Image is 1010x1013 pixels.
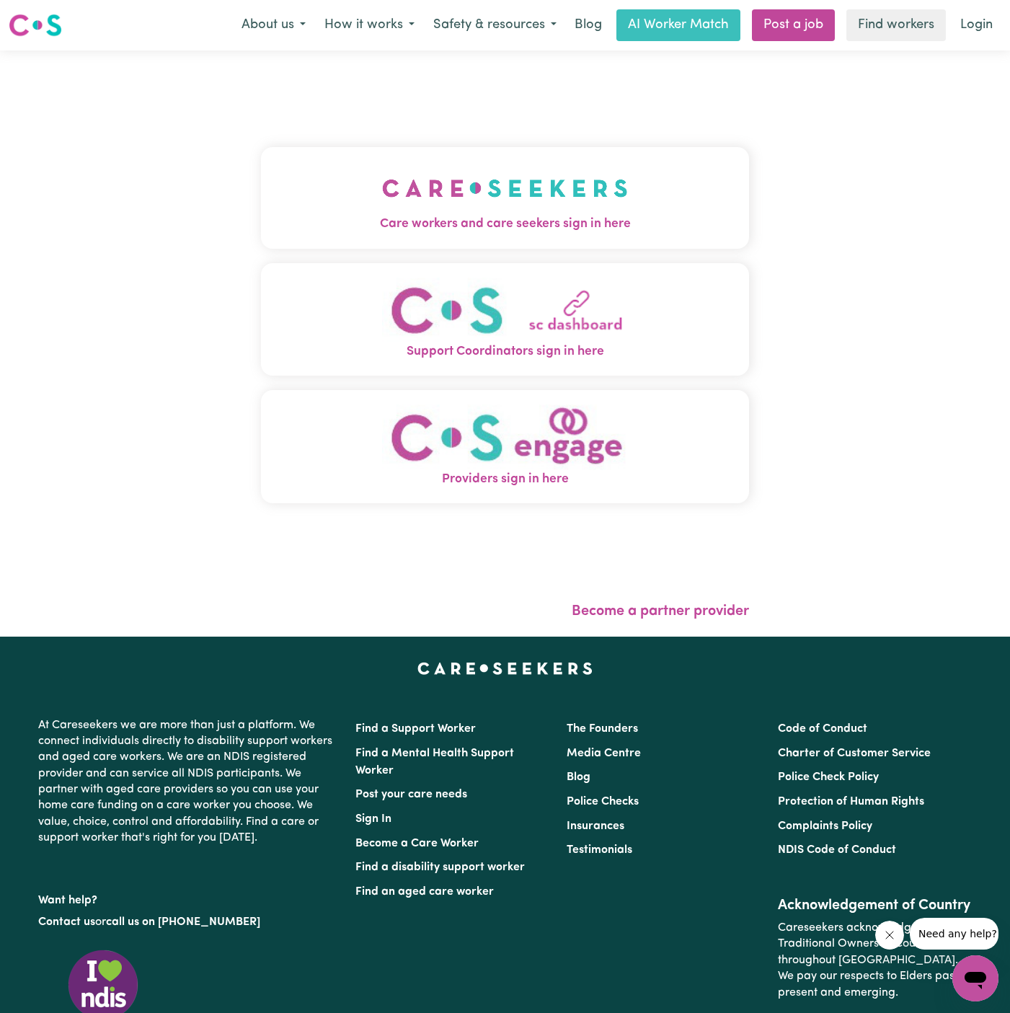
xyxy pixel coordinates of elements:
[261,215,749,234] span: Care workers and care seekers sign in here
[778,796,924,808] a: Protection of Human Rights
[355,789,467,800] a: Post your care needs
[875,921,904,950] iframe: Close message
[38,887,338,908] p: Want help?
[355,723,476,735] a: Find a Support Worker
[566,9,611,41] a: Blog
[567,820,624,832] a: Insurances
[261,390,749,503] button: Providers sign in here
[355,748,514,777] a: Find a Mental Health Support Worker
[424,10,566,40] button: Safety & resources
[355,838,479,849] a: Become a Care Worker
[261,470,749,489] span: Providers sign in here
[355,862,525,873] a: Find a disability support worker
[417,663,593,674] a: Careseekers home page
[232,10,315,40] button: About us
[778,771,879,783] a: Police Check Policy
[567,796,639,808] a: Police Checks
[778,844,896,856] a: NDIS Code of Conduct
[9,12,62,38] img: Careseekers logo
[38,916,95,928] a: Contact us
[567,771,590,783] a: Blog
[106,916,260,928] a: call us on [PHONE_NUMBER]
[355,813,391,825] a: Sign In
[567,723,638,735] a: The Founders
[778,914,972,1007] p: Careseekers acknowledges the Traditional Owners of Country throughout [GEOGRAPHIC_DATA]. We pay o...
[9,9,62,42] a: Careseekers logo
[778,748,931,759] a: Charter of Customer Service
[567,748,641,759] a: Media Centre
[778,723,867,735] a: Code of Conduct
[752,9,835,41] a: Post a job
[910,918,998,950] iframe: Message from company
[952,9,1001,41] a: Login
[572,604,749,619] a: Become a partner provider
[355,886,494,898] a: Find an aged care worker
[38,712,338,852] p: At Careseekers we are more than just a platform. We connect individuals directly to disability su...
[846,9,946,41] a: Find workers
[567,844,632,856] a: Testimonials
[778,897,972,914] h2: Acknowledgement of Country
[261,342,749,361] span: Support Coordinators sign in here
[261,263,749,376] button: Support Coordinators sign in here
[616,9,740,41] a: AI Worker Match
[38,908,338,936] p: or
[315,10,424,40] button: How it works
[261,147,749,248] button: Care workers and care seekers sign in here
[952,955,998,1001] iframe: Button to launch messaging window
[778,820,872,832] a: Complaints Policy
